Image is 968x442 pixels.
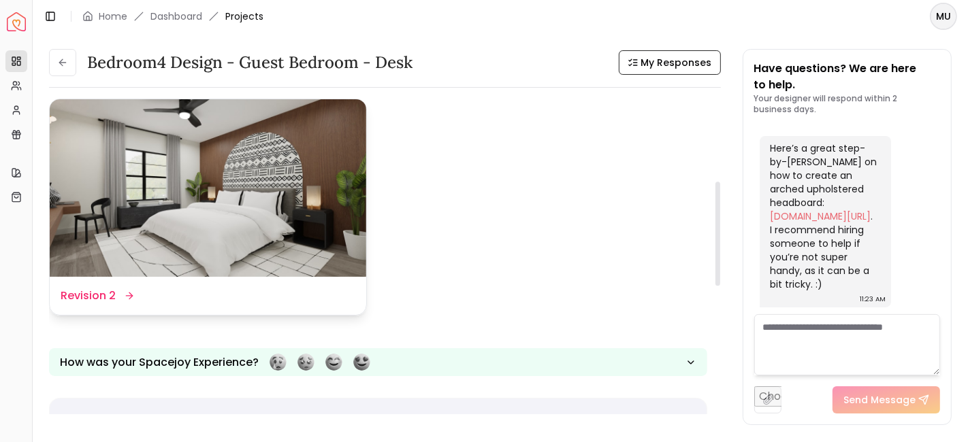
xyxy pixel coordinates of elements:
[49,348,707,376] button: How was your Spacejoy Experience?Feeling terribleFeeling badFeeling goodFeeling awesome
[930,3,957,30] button: MU
[771,209,871,223] a: [DOMAIN_NAME][URL]
[619,50,721,75] button: My Responses
[754,93,941,115] p: Your designer will respond within 2 business days.
[771,141,877,291] div: Here’s a great step-by-[PERSON_NAME] on how to create an arched upholstered headboard: . I recomm...
[860,292,886,306] div: 11:23 AM
[99,10,127,23] a: Home
[49,99,367,316] a: Revision 2Revision 2
[7,12,26,31] a: Spacejoy
[50,99,366,277] img: Revision 2
[754,61,941,93] p: Have questions? We are here to help.
[150,10,202,23] a: Dashboard
[87,52,413,73] h3: Bedroom4 design - Guest Bedroom - Desk
[641,56,712,69] span: My Responses
[61,288,116,304] dd: Revision 2
[60,354,259,371] p: How was your Spacejoy Experience?
[82,10,263,23] nav: breadcrumb
[931,4,956,29] span: MU
[7,12,26,31] img: Spacejoy Logo
[225,10,263,23] span: Projects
